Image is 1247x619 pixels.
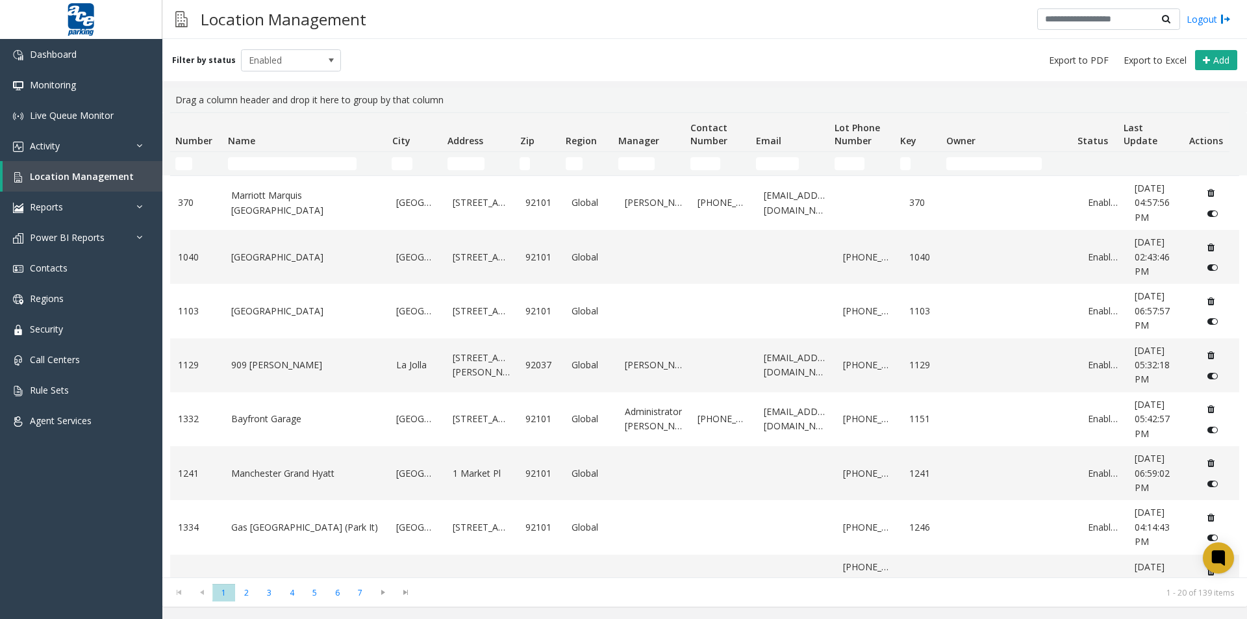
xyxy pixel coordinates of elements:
button: Delete [1201,561,1222,582]
a: 1103 [909,304,940,318]
a: [DATE] 06:59:02 PM [1135,451,1185,495]
button: Delete [1201,453,1222,474]
input: Email Filter [756,157,800,170]
a: [PHONE_NUMBER] [843,466,894,481]
input: City Filter [392,157,412,170]
td: Zip Filter [514,152,561,175]
a: [PHONE_NUMBER] [843,304,894,318]
span: Monitoring [30,79,76,91]
a: [GEOGRAPHIC_DATA] [231,250,381,264]
span: Page 1 [212,584,235,601]
img: pageIcon [175,3,188,35]
span: Go to the last page [397,587,414,598]
a: 92101 [525,304,556,318]
span: Power BI Reports [30,231,105,244]
span: Address [447,134,483,147]
img: logout [1220,12,1231,26]
td: Status Filter [1072,152,1118,175]
a: [STREET_ADDRESS] [453,412,510,426]
img: 'icon' [13,233,23,244]
a: [GEOGRAPHIC_DATA] [396,520,437,535]
span: Page 3 [258,584,281,601]
td: Lot Phone Number Filter [829,152,895,175]
td: Key Filter [895,152,941,175]
input: Manager Filter [618,157,655,170]
span: Lot Phone Number [835,121,880,147]
span: Rule Sets [30,384,69,396]
button: Delete [1201,345,1222,366]
span: Go to the next page [374,587,392,598]
a: [DATE] 05:42:57 PM [1135,398,1185,441]
a: Global [572,358,609,372]
a: Bayfront Garage [231,412,381,426]
img: 'icon' [13,264,23,274]
span: Reports [30,201,63,213]
button: Disable [1201,527,1225,548]
input: Contact Number Filter [690,157,721,170]
button: Disable [1201,311,1225,332]
a: Location Management [3,161,162,192]
button: Delete [1201,236,1222,257]
span: Manager [618,134,659,147]
label: Filter by status [172,55,236,66]
button: Delete [1201,291,1222,312]
span: Call Centers [30,353,80,366]
input: Zip Filter [520,157,530,170]
a: [PHONE_NUMBER] [843,520,894,535]
input: Owner Filter [946,157,1042,170]
img: 'icon' [13,386,23,396]
input: Address Filter [447,157,485,170]
a: 1241 [909,466,940,481]
a: [GEOGRAPHIC_DATA] [396,412,437,426]
span: Add [1213,54,1229,66]
a: 92101 [525,520,556,535]
img: 'icon' [13,203,23,213]
input: Key Filter [900,157,911,170]
a: [PHONE_NUMBER] [843,358,894,372]
a: [DATE] 02:43:46 PM [1135,235,1185,279]
a: Gas [GEOGRAPHIC_DATA] (Park It) [231,520,381,535]
a: 92121 [525,574,556,588]
a: [STREET_ADDRESS] [453,196,510,210]
button: Disable [1201,419,1225,440]
a: [DATE] 04:14:43 PM [1135,505,1185,549]
a: [EMAIL_ADDRESS][DOMAIN_NAME] [764,405,827,434]
th: Actions [1183,113,1229,152]
a: 92037 [525,358,556,372]
button: Export to PDF [1044,51,1114,69]
td: Number Filter [170,152,223,175]
a: 92101 [525,466,556,481]
a: Global [572,412,609,426]
a: Administrator [PERSON_NAME] [625,405,682,434]
span: [DATE] 05:32:18 PM [1135,344,1170,386]
h3: Location Management [194,3,373,35]
a: Enabled [1088,574,1118,588]
a: 1484 [178,574,216,588]
th: Status [1072,113,1118,152]
a: Logout [1187,12,1231,26]
a: [PHONE_NUMBER] [843,250,894,264]
span: Go to the next page [372,583,394,601]
a: Enabled [1088,358,1118,372]
span: Regions [30,292,64,305]
a: [PHONE_NUMBER] [843,412,894,426]
a: 1334 [178,520,216,535]
td: Address Filter [442,152,514,175]
span: Owner [946,134,976,147]
a: Global [572,520,609,535]
td: Name Filter [223,152,386,175]
a: Enabled [1088,466,1118,481]
a: [DATE] 02:43:46 PM [1135,560,1185,603]
a: 1246 [909,520,940,535]
a: Global [572,466,609,481]
a: La Jolla [396,358,437,372]
div: Drag a column header and drop it here to group by that column [170,88,1239,112]
img: 'icon' [13,416,23,427]
a: Marriott Marquis [GEOGRAPHIC_DATA] [231,188,381,218]
button: Disable [1201,474,1225,494]
span: Page 2 [235,584,258,601]
img: 'icon' [13,294,23,305]
a: Manchester Grand Hyatt [231,466,381,481]
span: City [392,134,410,147]
span: Live Queue Monitor [30,109,114,121]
